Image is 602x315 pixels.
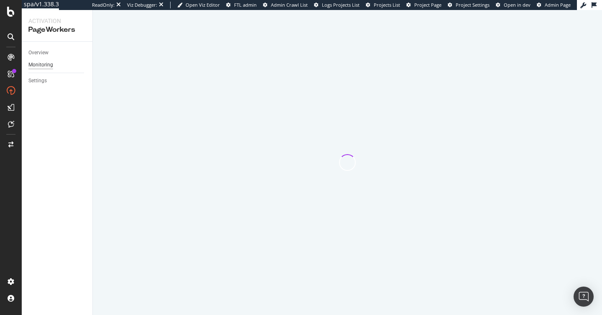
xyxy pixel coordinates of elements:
div: Viz Debugger: [127,2,157,8]
div: PageWorkers [28,25,86,35]
span: Admin Page [545,2,571,8]
a: Admin Crawl List [263,2,308,8]
div: ReadOnly: [92,2,115,8]
span: Logs Projects List [322,2,360,8]
a: Logs Projects List [314,2,360,8]
a: Overview [28,48,87,57]
div: Monitoring [28,61,53,69]
a: Admin Page [537,2,571,8]
a: Settings [28,76,87,85]
div: Overview [28,48,48,57]
a: Projects List [366,2,400,8]
span: Open in dev [504,2,531,8]
div: Settings [28,76,47,85]
a: Project Settings [448,2,490,8]
span: Admin Crawl List [271,2,308,8]
span: Projects List [374,2,400,8]
span: Open Viz Editor [186,2,220,8]
a: Open Viz Editor [177,2,220,8]
a: Monitoring [28,61,87,69]
a: Project Page [406,2,441,8]
div: Activation [28,17,86,25]
span: FTL admin [234,2,257,8]
div: Open Intercom Messenger [574,287,594,307]
a: Open in dev [496,2,531,8]
a: FTL admin [226,2,257,8]
span: Project Settings [456,2,490,8]
span: Project Page [414,2,441,8]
